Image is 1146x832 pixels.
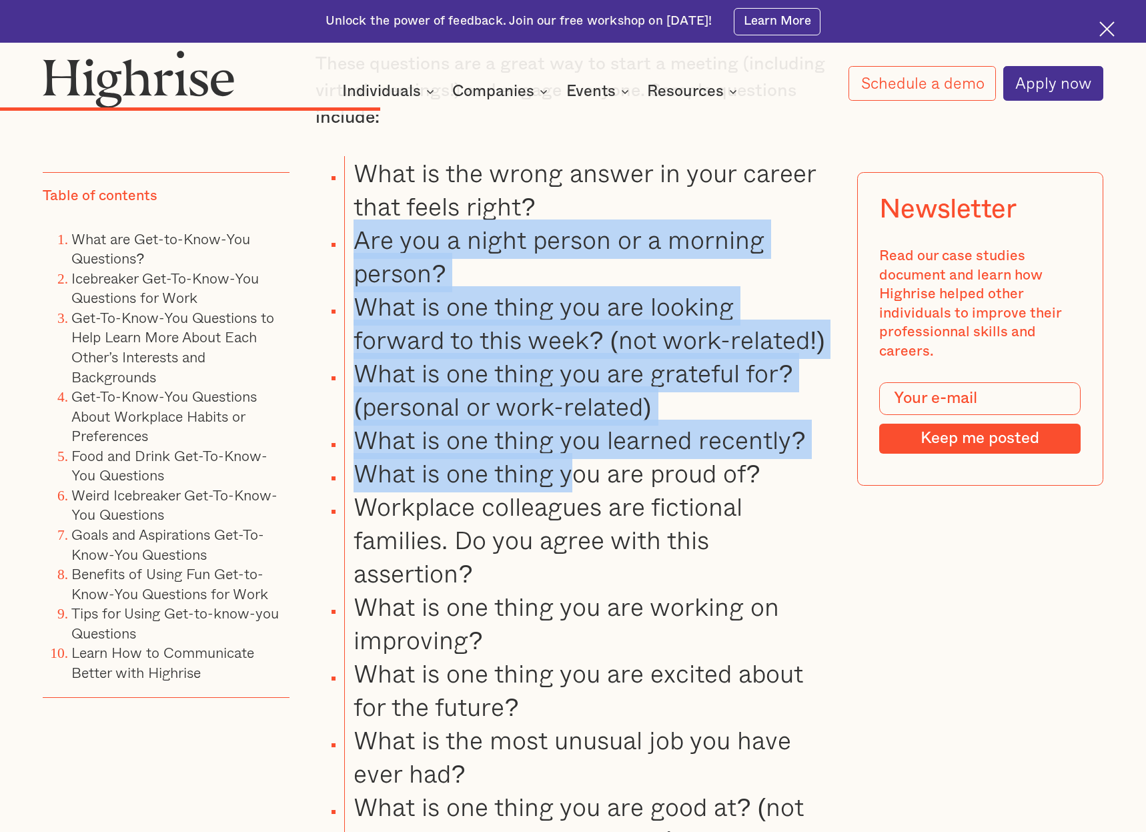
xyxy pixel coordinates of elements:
li: What is one thing you are grateful for? (personal or work-related) [344,356,830,423]
a: Goals and Aspirations Get-To-Know-You Questions [71,523,264,565]
div: Companies [452,83,534,99]
a: Tips for Using Get-to-know-you Questions [71,602,279,644]
a: What are Get-to-Know-You Questions? [71,228,250,270]
a: Weird Icebreaker Get-To-Know-You Questions [71,484,277,526]
li: What is the most unusual job you have ever had? [344,723,830,790]
a: Get-To-Know-You Questions About Workplace Habits or Preferences [71,385,257,446]
img: Cross icon [1099,21,1115,37]
div: Table of contents [43,187,157,206]
li: What is one thing you are proud of? [344,456,830,490]
div: Individuals [342,83,438,99]
li: What is one thing you are excited about for the future? [344,657,830,723]
a: Benefits of Using Fun Get-to-Know-You Questions for Work [71,562,268,604]
li: What is one thing you learned recently? [344,423,830,456]
a: Schedule a demo [848,66,996,101]
li: What is one thing you are looking forward to this week? (not work-related!) [344,290,830,356]
input: Your e-mail [879,382,1081,414]
a: Learn More [734,8,821,35]
div: Events [566,83,616,99]
div: Resources [647,83,741,99]
li: Workplace colleagues are fictional families. Do you agree with this assertion? [344,490,830,590]
li: What is the wrong answer in your career that feels right? [344,156,830,223]
input: Keep me posted [879,424,1081,454]
a: Food and Drink Get-To-Know-You Questions [71,444,267,486]
div: Read our case studies document and learn how Highrise helped other individuals to improve their p... [879,247,1081,361]
a: Learn How to Communicate Better with Highrise [71,641,254,683]
li: What is one thing you are working on improving? [344,590,830,657]
li: Are you a night person or a morning person? [344,223,830,290]
div: Resources [647,83,724,99]
a: Icebreaker Get-To-Know-You Questions for Work [71,267,259,309]
div: Companies [452,83,552,99]
div: Unlock the power of feedback. Join our free workshop on [DATE]! [326,13,712,30]
div: Newsletter [879,194,1017,226]
a: Apply now [1003,66,1103,101]
div: Individuals [342,83,421,99]
div: Events [566,83,633,99]
img: Highrise logo [43,50,234,108]
a: Get-To-Know-You Questions to Help Learn More About Each Other’s Interests and Backgrounds [71,306,274,388]
form: Modal Form [879,382,1081,454]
